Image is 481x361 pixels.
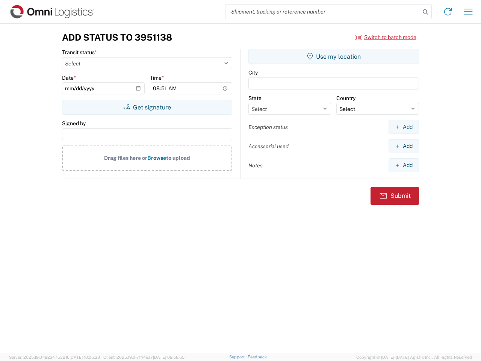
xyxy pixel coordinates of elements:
[389,139,419,153] button: Add
[248,162,263,169] label: Notes
[248,49,419,64] button: Use my location
[150,74,164,81] label: Time
[62,49,97,56] label: Transit status
[389,120,419,134] button: Add
[389,158,419,172] button: Add
[356,354,472,361] span: Copyright © [DATE]-[DATE] Agistix Inc., All Rights Reserved
[166,155,190,161] span: to upload
[62,120,86,127] label: Signed by
[248,124,288,130] label: Exception status
[153,355,185,359] span: [DATE] 09:58:55
[355,31,416,44] button: Switch to batch mode
[248,143,289,150] label: Accessorial used
[336,95,355,102] label: Country
[9,355,100,359] span: Server: 2025.19.0-192a4753216
[371,187,419,205] button: Submit
[248,69,258,76] label: City
[225,5,420,19] input: Shipment, tracking or reference number
[62,100,232,115] button: Get signature
[62,74,76,81] label: Date
[248,355,267,359] a: Feedback
[248,95,262,102] label: State
[70,355,100,359] span: [DATE] 10:05:38
[104,155,147,161] span: Drag files here or
[229,355,248,359] a: Support
[147,155,166,161] span: Browse
[62,32,172,43] h3: Add Status to 3951138
[103,355,185,359] span: Client: 2025.19.0-7f44ea7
